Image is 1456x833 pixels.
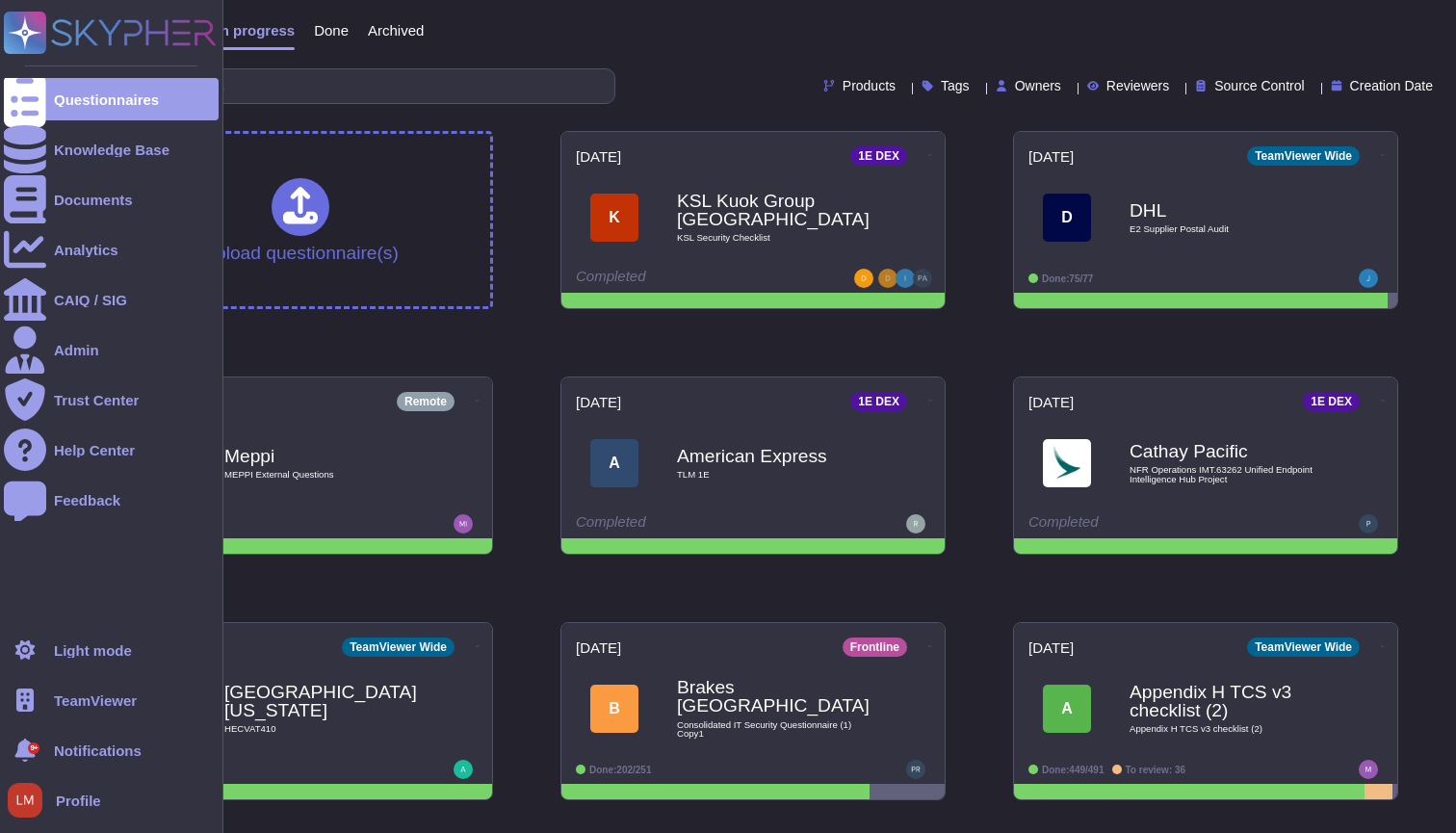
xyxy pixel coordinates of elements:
[1214,79,1304,92] span: Source Control
[54,293,127,307] div: CAIQ / SIG
[368,23,424,38] span: Archived
[590,685,638,733] div: B
[906,514,925,534] img: user
[576,395,621,409] span: [DATE]
[1130,224,1322,234] span: E2 Supplier Postal Audit
[941,79,970,92] span: Tags
[843,638,907,657] div: Frontline
[4,78,219,120] a: Questionnaires
[1247,638,1360,657] div: TeamViewer Wide
[677,233,870,243] span: KSL Security Checklist
[878,269,897,288] img: user
[1130,442,1322,460] b: Cathay Pacific
[224,683,417,719] b: [GEOGRAPHIC_DATA][US_STATE]
[576,640,621,655] span: [DATE]
[4,278,219,321] a: CAIQ / SIG
[1130,683,1322,719] b: Appendix H TCS v3 checklist (2)
[589,765,652,775] span: Done: 202/251
[54,743,142,758] span: Notifications
[202,178,399,262] div: Upload questionnaire(s)
[123,760,359,779] div: Completed
[54,243,118,257] div: Analytics
[1350,79,1433,92] span: Creation Date
[677,192,870,228] b: KSL Kuok Group [GEOGRAPHIC_DATA]
[4,479,219,521] a: Feedback
[1043,194,1091,242] div: D
[1028,149,1074,164] span: [DATE]
[1028,395,1074,409] span: [DATE]
[843,79,896,92] span: Products
[54,393,139,407] div: Trust Center
[216,23,295,38] span: In progress
[1359,269,1378,288] img: user
[4,228,219,271] a: Analytics
[54,92,159,107] div: Questionnaires
[850,146,907,166] div: 1E DEX
[677,678,870,715] b: Brakes [GEOGRAPHIC_DATA]
[1028,514,1264,534] div: Completed
[54,643,132,658] div: Light mode
[123,514,359,534] div: Completed
[397,392,455,411] div: Remote
[314,23,349,38] span: Done
[1126,765,1186,775] span: To review: 36
[590,439,638,487] div: A
[1130,724,1322,734] span: Appendix H TCS v3 checklist (2)
[76,69,614,103] input: Search by keywords
[54,143,169,157] div: Knowledge Base
[906,760,925,779] img: user
[1043,439,1091,487] img: Logo
[1359,760,1378,779] img: user
[454,514,473,534] img: user
[54,193,133,207] div: Documents
[224,470,417,480] span: MEPPI External Questions
[224,447,417,465] b: Meppi
[850,392,907,411] div: 1E DEX
[1303,392,1360,411] div: 1E DEX
[590,194,638,242] div: K
[4,178,219,221] a: Documents
[1043,685,1091,733] div: A
[4,779,56,821] button: user
[54,693,137,708] span: TeamViewer
[1130,201,1322,220] b: DHL
[4,328,219,371] a: Admin
[454,760,473,779] img: user
[1028,640,1074,655] span: [DATE]
[913,269,932,288] img: user
[1015,79,1061,92] span: Owners
[4,378,219,421] a: Trust Center
[576,149,621,164] span: [DATE]
[576,269,812,288] div: Completed
[8,783,42,818] img: user
[4,128,219,170] a: Knowledge Base
[224,724,417,734] span: HECVAT410
[677,447,870,465] b: American Express
[1106,79,1169,92] span: Reviewers
[677,470,870,480] span: TLM 1E
[1359,514,1378,534] img: user
[56,794,101,808] span: Profile
[576,514,812,534] div: Completed
[342,638,455,657] div: TeamViewer Wide
[54,493,120,508] div: Feedback
[677,720,870,739] span: Consolidated IT Security Questionnaire (1) Copy1
[28,742,39,754] div: 9+
[854,269,873,288] img: user
[1130,465,1322,483] span: NFR Operations IMT.63262 Unified Endpoint Intelligence Hub Project
[1042,765,1105,775] span: Done: 449/491
[4,429,219,471] a: Help Center
[1247,146,1360,166] div: TeamViewer Wide
[54,443,135,457] div: Help Center
[1042,273,1093,284] span: Done: 75/77
[54,343,99,357] div: Admin
[896,269,915,288] img: user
